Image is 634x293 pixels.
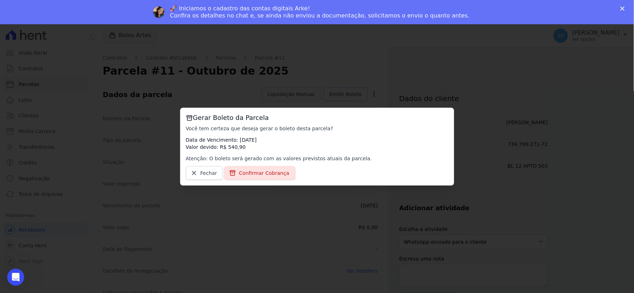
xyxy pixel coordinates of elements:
a: Fechar [186,166,223,180]
p: Você tem certeza que deseja gerar o boleto desta parcela? [186,125,448,132]
span: Confirmar Cobrança [239,170,289,177]
iframe: Intercom live chat [7,269,24,286]
h3: Gerar Boleto da Parcela [186,113,448,122]
div: 🚀 Iniciamos o cadastro das contas digitais Arke! Confira os detalhes no chat e, se ainda não envi... [170,5,470,19]
a: Confirmar Cobrança [224,166,295,180]
div: Fechar [620,6,628,11]
p: Atenção: O boleto será gerado com as valores previstos atuais da parcela. [186,155,448,162]
span: Fechar [201,170,217,177]
p: Data de Vencimento: [DATE] Valor devido: R$ 540,90 [186,136,448,151]
img: Profile image for Adriane [153,6,164,18]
